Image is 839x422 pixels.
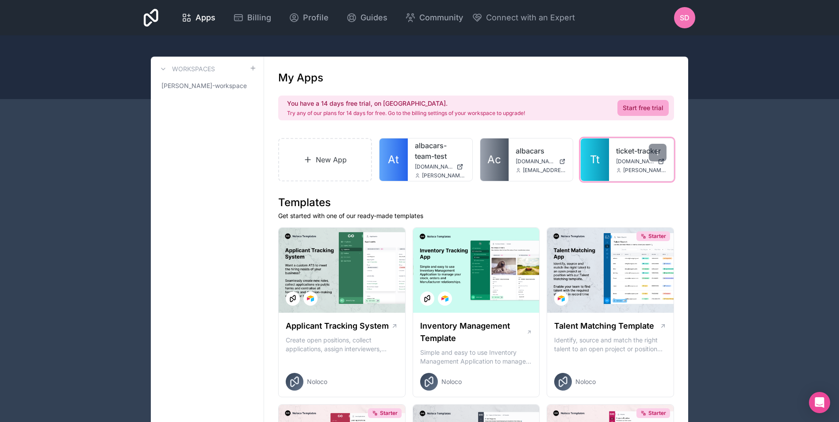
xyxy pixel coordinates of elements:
[648,410,666,417] span: Starter
[307,377,327,386] span: Noloco
[422,172,465,179] span: [PERSON_NAME][EMAIL_ADDRESS][DOMAIN_NAME]
[441,377,462,386] span: Noloco
[278,211,674,220] p: Get started with one of our ready-made templates
[415,163,465,170] a: [DOMAIN_NAME]
[195,12,215,24] span: Apps
[379,138,408,181] a: At
[441,295,448,302] img: Airtable Logo
[360,12,387,24] span: Guides
[487,153,501,167] span: Ac
[247,12,271,24] span: Billing
[158,64,215,74] a: Workspaces
[287,110,525,117] p: Try any of our plans for 14 days for free. Go to the billing settings of your workspace to upgrade!
[516,158,556,165] span: [DOMAIN_NAME]
[648,233,666,240] span: Starter
[287,99,525,108] h2: You have a 14 days free trial, on [GEOGRAPHIC_DATA].
[388,153,399,167] span: At
[286,336,398,353] p: Create open positions, collect applications, assign interviewers, centralise candidate feedback a...
[174,8,222,27] a: Apps
[415,163,453,170] span: [DOMAIN_NAME]
[172,65,215,73] h3: Workspaces
[278,138,372,181] a: New App
[575,377,596,386] span: Noloco
[486,12,575,24] span: Connect with an Expert
[616,158,667,165] a: [DOMAIN_NAME]
[380,410,398,417] span: Starter
[278,196,674,210] h1: Templates
[616,146,667,156] a: ticket-tracker
[516,158,566,165] a: [DOMAIN_NAME]
[415,140,465,161] a: albacars-team-test
[286,320,389,332] h1: Applicant Tracking System
[617,100,669,116] a: Start free trial
[282,8,336,27] a: Profile
[158,78,257,94] a: [PERSON_NAME]-workspace
[419,12,463,24] span: Community
[278,71,323,85] h1: My Apps
[420,348,533,366] p: Simple and easy to use Inventory Management Application to manage your stock, orders and Manufact...
[680,12,690,23] span: SD
[303,12,329,24] span: Profile
[554,336,667,353] p: Identify, source and match the right talent to an open project or position with our Talent Matchi...
[398,8,470,27] a: Community
[523,167,566,174] span: [EMAIL_ADDRESS][DOMAIN_NAME]
[809,392,830,413] div: Open Intercom Messenger
[226,8,278,27] a: Billing
[339,8,395,27] a: Guides
[590,153,600,167] span: Tt
[307,295,314,302] img: Airtable Logo
[516,146,566,156] a: albacars
[472,12,575,24] button: Connect with an Expert
[480,138,509,181] a: Ac
[616,158,654,165] span: [DOMAIN_NAME]
[161,81,247,90] span: [PERSON_NAME]-workspace
[558,295,565,302] img: Airtable Logo
[420,320,526,345] h1: Inventory Management Template
[554,320,654,332] h1: Talent Matching Template
[623,167,667,174] span: [PERSON_NAME][EMAIL_ADDRESS][PERSON_NAME][DOMAIN_NAME]
[581,138,609,181] a: Tt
